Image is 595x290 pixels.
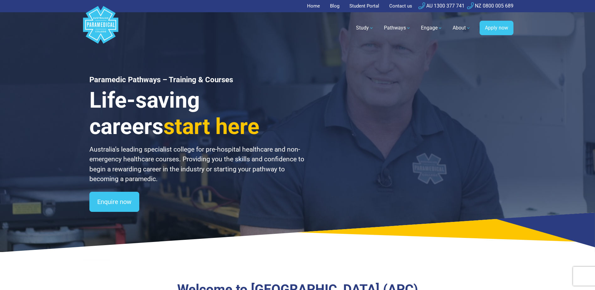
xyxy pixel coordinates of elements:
[89,145,305,184] p: Australia’s leading specialist college for pre-hospital healthcare and non-emergency healthcare c...
[417,19,446,37] a: Engage
[89,87,305,140] h3: Life-saving careers
[89,192,139,212] a: Enquire now
[352,19,378,37] a: Study
[380,19,415,37] a: Pathways
[163,114,259,139] span: start here
[82,12,120,44] a: Australian Paramedical College
[467,3,513,9] a: NZ 0800 005 689
[89,75,305,84] h1: Paramedic Pathways – Training & Courses
[418,3,465,9] a: AU 1300 377 741
[480,21,513,35] a: Apply now
[449,19,475,37] a: About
